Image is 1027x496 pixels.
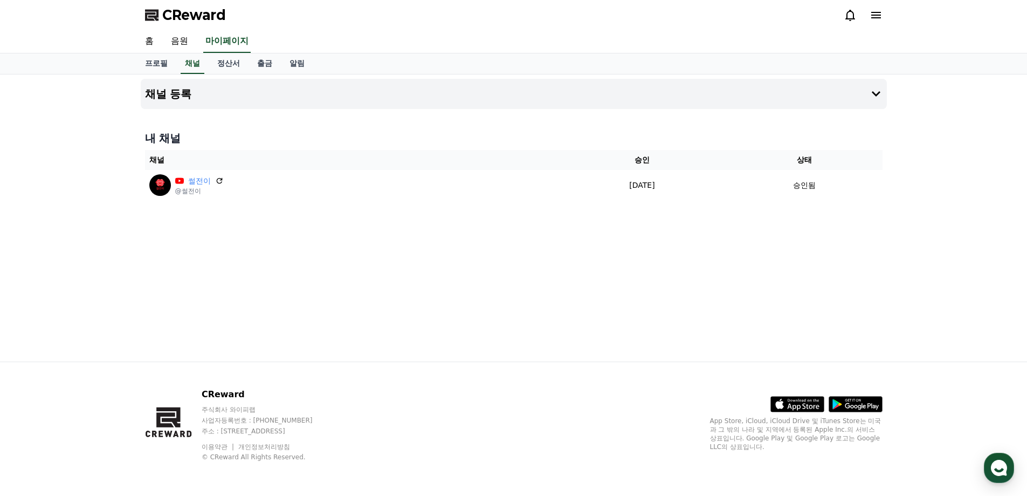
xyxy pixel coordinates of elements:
[202,453,333,461] p: © CReward All Rights Reserved.
[710,417,883,451] p: App Store, iCloud, iCloud Drive 및 iTunes Store는 미국과 그 밖의 나라 및 지역에서 등록된 Apple Inc.의 서비스 상표입니다. Goo...
[202,388,333,401] p: CReward
[175,187,224,195] p: @썰전이
[202,416,333,425] p: 사업자등록번호 : [PHONE_NUMBER]
[793,180,816,191] p: 승인됨
[181,53,204,74] a: 채널
[145,6,226,24] a: CReward
[203,30,251,53] a: 마이페이지
[162,6,226,24] span: CReward
[188,175,211,187] a: 썰전이
[145,150,557,170] th: 채널
[209,53,249,74] a: 정산서
[727,150,882,170] th: 상태
[145,131,883,146] h4: 내 채널
[557,150,727,170] th: 승인
[249,53,281,74] a: 출금
[202,427,333,436] p: 주소 : [STREET_ADDRESS]
[202,443,236,451] a: 이용약관
[136,30,162,53] a: 홈
[162,30,197,53] a: 음원
[238,443,290,451] a: 개인정보처리방침
[281,53,313,74] a: 알림
[145,88,192,100] h4: 채널 등록
[149,174,171,196] img: 썰전이
[562,180,723,191] p: [DATE]
[202,405,333,414] p: 주식회사 와이피랩
[141,79,887,109] button: 채널 등록
[136,53,176,74] a: 프로필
